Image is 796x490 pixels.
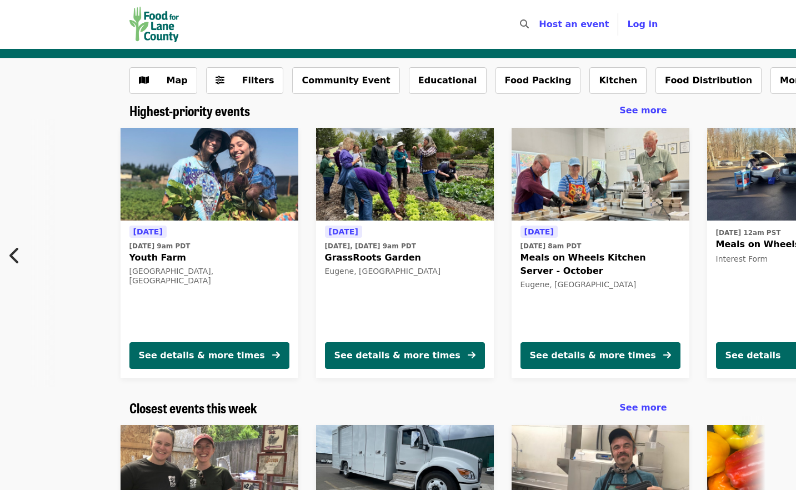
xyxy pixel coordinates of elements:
[539,19,609,29] a: Host an event
[512,128,689,221] img: Meals on Wheels Kitchen Server - October organized by Food for Lane County
[121,128,298,378] a: See details for "Youth Farm"
[468,350,475,361] i: arrow-right icon
[325,241,416,251] time: [DATE], [DATE] 9am PDT
[121,103,676,119] div: Highest-priority events
[524,227,554,236] span: [DATE]
[663,350,671,361] i: arrow-right icon
[619,104,667,117] a: See more
[520,280,680,289] div: Eugene, [GEOGRAPHIC_DATA]
[334,349,460,362] div: See details & more times
[520,251,680,278] span: Meals on Wheels Kitchen Server - October
[512,128,689,378] a: See details for "Meals on Wheels Kitchen Server - October"
[272,350,280,361] i: arrow-right icon
[167,75,188,86] span: Map
[325,251,485,264] span: GrassRoots Garden
[325,267,485,276] div: Eugene, [GEOGRAPHIC_DATA]
[129,241,191,251] time: [DATE] 9am PDT
[121,400,676,416] div: Closest events this week
[216,75,224,86] i: sliders-h icon
[520,342,680,369] button: See details & more times
[133,227,163,236] span: [DATE]
[206,67,284,94] button: Filters (0 selected)
[627,19,658,29] span: Log in
[325,342,485,369] button: See details & more times
[655,67,762,94] button: Food Distribution
[619,105,667,116] span: See more
[121,128,298,221] img: Youth Farm organized by Food for Lane County
[139,75,149,86] i: map icon
[139,349,265,362] div: See details & more times
[716,228,781,238] time: [DATE] 12am PST
[725,349,781,362] div: See details
[618,13,667,36] button: Log in
[129,398,257,417] span: Closest events this week
[129,267,289,286] div: [GEOGRAPHIC_DATA], [GEOGRAPHIC_DATA]
[129,101,250,120] span: Highest-priority events
[129,7,179,42] img: Food for Lane County - Home
[619,402,667,413] span: See more
[129,342,289,369] button: See details & more times
[129,400,257,416] a: Closest events this week
[129,67,197,94] button: Show map view
[242,75,274,86] span: Filters
[129,103,250,119] a: Highest-priority events
[716,254,768,263] span: Interest Form
[316,128,494,378] a: See details for "GrassRoots Garden"
[292,67,399,94] button: Community Event
[530,349,656,362] div: See details & more times
[316,128,494,221] img: GrassRoots Garden organized by Food for Lane County
[329,227,358,236] span: [DATE]
[520,19,529,29] i: search icon
[409,67,487,94] button: Educational
[589,67,647,94] button: Kitchen
[495,67,581,94] button: Food Packing
[9,245,21,266] i: chevron-left icon
[619,401,667,414] a: See more
[129,251,289,264] span: Youth Farm
[520,241,582,251] time: [DATE] 8am PDT
[535,11,544,38] input: Search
